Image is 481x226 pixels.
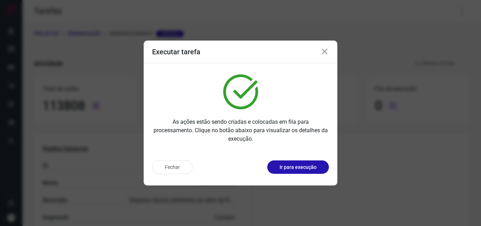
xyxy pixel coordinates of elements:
p: As ações estão sendo criadas e colocadas em fila para processamento. Clique no botão abaixo para ... [152,118,329,143]
img: verified.svg [223,74,258,109]
h3: Executar tarefa [152,48,200,56]
button: Ir para execução [267,160,329,174]
button: Fechar [152,160,193,174]
p: Ir para execução [280,164,317,171]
